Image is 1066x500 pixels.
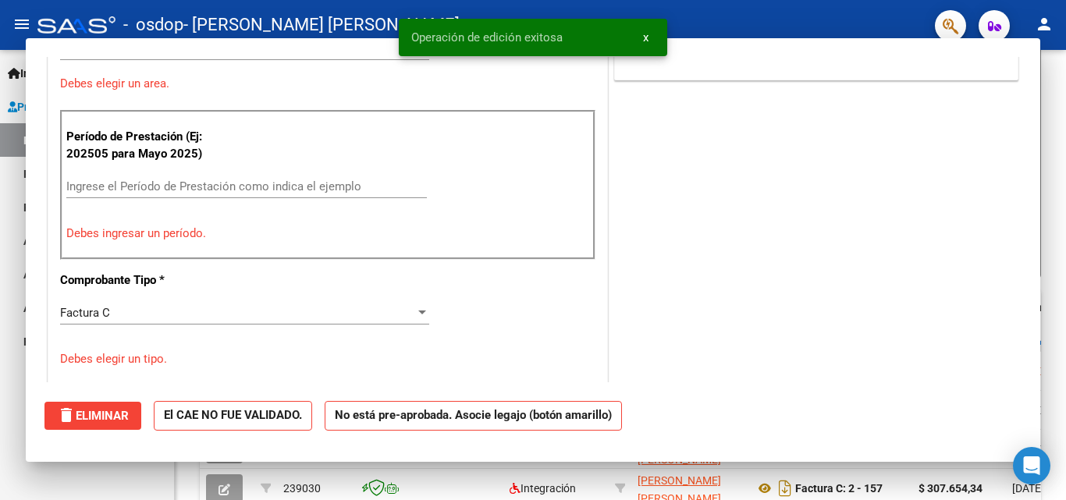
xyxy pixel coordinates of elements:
[60,75,595,93] p: Debes elegir un area.
[154,401,312,431] strong: El CAE NO FUE VALIDADO.
[60,271,221,289] p: Comprobante Tipo *
[510,482,576,495] span: Integración
[1012,482,1044,495] span: [DATE]
[12,15,31,34] mat-icon: menu
[8,98,150,115] span: Prestadores / Proveedores
[66,225,589,243] p: Debes ingresar un período.
[60,350,595,368] p: Debes elegir un tipo.
[57,406,76,424] mat-icon: delete
[57,409,129,423] span: Eliminar
[1035,15,1054,34] mat-icon: person
[123,8,183,42] span: - osdop
[1013,447,1050,484] div: Open Intercom Messenger
[325,401,622,431] strong: No está pre-aprobada. Asocie legajo (botón amarillo)
[183,8,460,42] span: - [PERSON_NAME] [PERSON_NAME]
[283,482,321,495] span: 239030
[919,482,982,495] strong: $ 307.654,34
[795,482,883,495] strong: Factura C: 2 - 157
[66,128,223,163] p: Período de Prestación (Ej: 202505 para Mayo 2025)
[44,402,141,430] button: Eliminar
[643,30,648,44] span: x
[631,23,661,51] button: x
[60,306,110,320] span: Factura C
[8,65,48,82] span: Inicio
[411,30,563,45] span: Operación de edición exitosa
